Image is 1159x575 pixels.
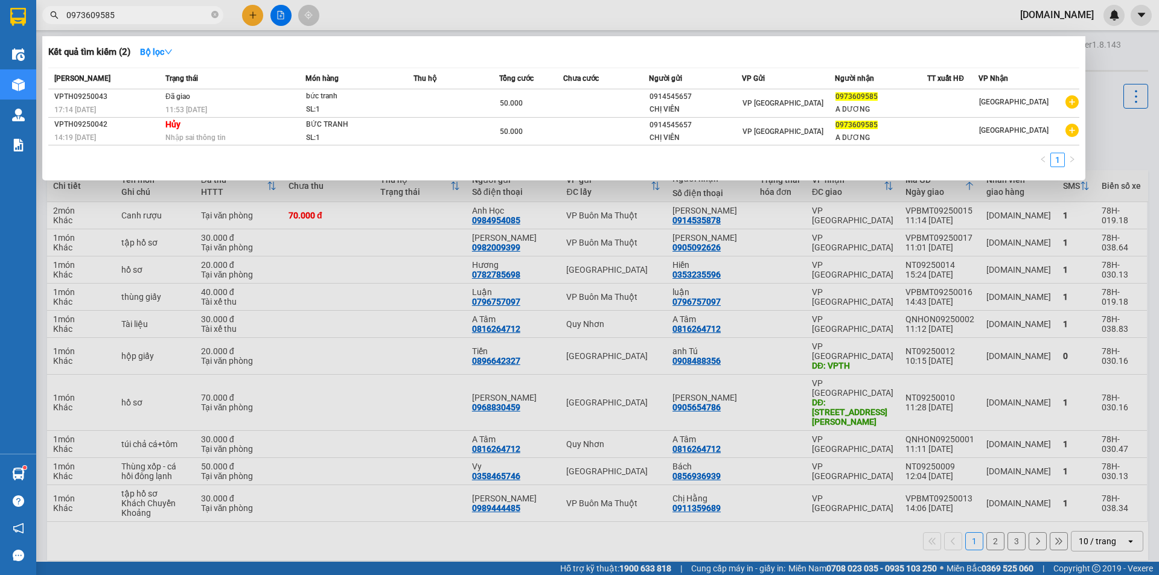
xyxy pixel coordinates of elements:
span: VP Nhận [979,74,1008,83]
strong: Bộ lọc [140,47,173,57]
span: TT xuất HĐ [927,74,964,83]
span: 17:14 [DATE] [54,106,96,114]
span: 0973609585 [835,121,878,129]
sup: 1 [23,466,27,469]
span: VP [GEOGRAPHIC_DATA] [742,99,823,107]
span: 0973609585 [835,92,878,101]
img: warehouse-icon [12,468,25,480]
span: Trạng thái [165,74,198,83]
button: right [1065,153,1079,167]
div: 0914545657 [650,119,741,132]
span: [GEOGRAPHIC_DATA] [979,126,1049,135]
div: 0914545657 [650,91,741,103]
img: logo-vxr [10,8,26,26]
img: warehouse-icon [12,48,25,61]
span: notification [13,523,24,534]
img: warehouse-icon [12,109,25,121]
li: 1 [1050,153,1065,167]
span: question-circle [13,495,24,507]
span: Tổng cước [499,74,534,83]
button: Bộ lọcdown [130,42,182,62]
li: Next Page [1065,153,1079,167]
span: [GEOGRAPHIC_DATA] [979,98,1049,106]
span: 14:19 [DATE] [54,133,96,142]
input: Tìm tên, số ĐT hoặc mã đơn [66,8,209,22]
span: VP [GEOGRAPHIC_DATA] [742,127,823,136]
span: Thu hộ [413,74,436,83]
a: 1 [1051,153,1064,167]
img: solution-icon [12,139,25,151]
span: Người nhận [835,74,874,83]
span: message [13,550,24,561]
span: right [1068,156,1076,163]
span: close-circle [211,10,219,21]
div: bức tranh [306,90,397,103]
span: plus-circle [1065,124,1079,137]
strong: Hủy [165,119,180,129]
span: left [1039,156,1047,163]
span: Đã giao [165,92,190,101]
div: SL: 1 [306,103,397,116]
button: left [1036,153,1050,167]
span: 50.000 [500,127,523,136]
div: VPTH09250043 [54,91,162,103]
div: CHỊ VIÊN [650,103,741,116]
div: A DƯƠNG [835,132,927,144]
span: Nhập sai thông tin [165,133,226,142]
span: Người gửi [649,74,682,83]
img: warehouse-icon [12,78,25,91]
span: VP Gửi [742,74,765,83]
span: search [50,11,59,19]
div: SL: 1 [306,132,397,145]
span: 50.000 [500,99,523,107]
li: Previous Page [1036,153,1050,167]
div: VPTH09250042 [54,118,162,131]
span: plus-circle [1065,95,1079,109]
div: A DƯƠNG [835,103,927,116]
div: CHỊ VIÊN [650,132,741,144]
span: 11:53 [DATE] [165,106,207,114]
span: [PERSON_NAME] [54,74,110,83]
span: Chưa cước [563,74,599,83]
span: down [164,48,173,56]
h3: Kết quả tìm kiếm ( 2 ) [48,46,130,59]
span: close-circle [211,11,219,18]
span: Món hàng [305,74,339,83]
div: BỨC TRANH [306,118,397,132]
